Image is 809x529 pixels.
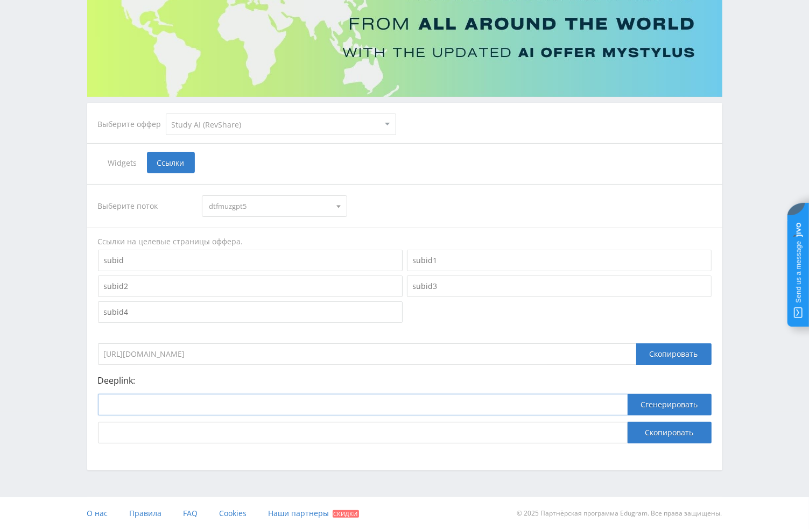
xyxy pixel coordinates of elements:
input: subid3 [407,276,712,297]
span: FAQ [184,508,198,518]
input: subid4 [98,301,403,323]
span: dtfmuzgpt5 [209,196,330,216]
span: Наши партнеры [269,508,329,518]
div: Скопировать [636,343,712,365]
input: subid [98,250,403,271]
span: Правила [130,508,162,518]
div: Выберите оффер [98,120,166,129]
input: subid2 [98,276,403,297]
input: subid1 [407,250,712,271]
div: Выберите поток [98,195,192,217]
span: Ссылки [147,152,195,173]
button: Сгенерировать [628,394,712,415]
span: Cookies [220,508,247,518]
span: Widgets [98,152,147,173]
span: Скидки [333,510,359,518]
p: Deeplink: [98,376,712,385]
span: О нас [87,508,108,518]
button: Скопировать [628,422,712,443]
div: Ссылки на целевые страницы оффера. [98,236,712,247]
